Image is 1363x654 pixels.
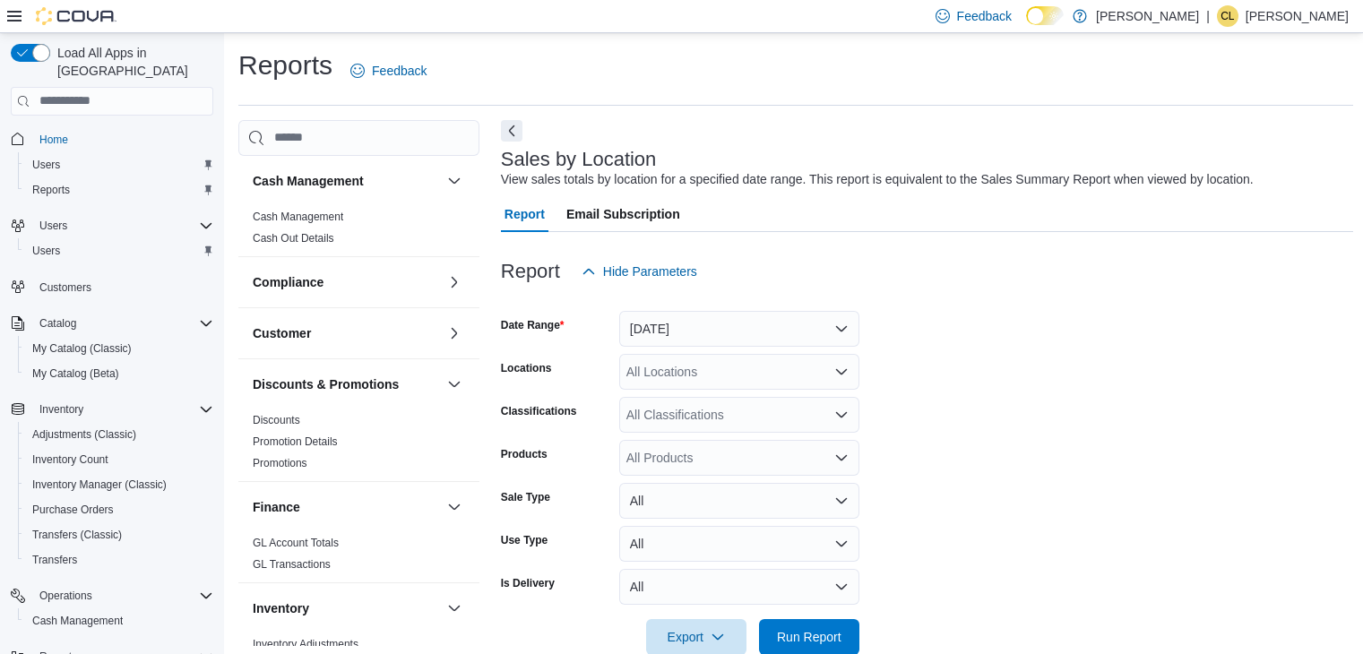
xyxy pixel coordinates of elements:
span: Dark Mode [1026,25,1027,26]
span: Email Subscription [566,196,680,232]
label: Classifications [501,404,577,418]
div: View sales totals by location for a specified date range. This report is equivalent to the Sales ... [501,170,1254,189]
a: My Catalog (Classic) [25,338,139,359]
span: Inventory Manager (Classic) [25,474,213,495]
span: Promotions [253,456,307,470]
a: GL Transactions [253,558,331,571]
span: Reports [25,179,213,201]
span: Load All Apps in [GEOGRAPHIC_DATA] [50,44,213,80]
span: Users [32,244,60,258]
button: Users [18,152,220,177]
span: My Catalog (Classic) [25,338,213,359]
button: Inventory Count [18,447,220,472]
button: Catalog [32,313,83,334]
button: Inventory [4,397,220,422]
div: Finance [238,532,479,582]
h3: Discounts & Promotions [253,375,399,393]
button: Users [18,238,220,263]
a: Cash Out Details [253,232,334,245]
span: Hide Parameters [603,262,697,280]
span: Purchase Orders [32,503,114,517]
span: Customers [32,276,213,298]
span: Discounts [253,413,300,427]
span: Transfers (Classic) [32,528,122,542]
span: Report [505,196,545,232]
h3: Cash Management [253,172,364,190]
span: CL [1221,5,1234,27]
span: Purchase Orders [25,499,213,521]
button: Open list of options [834,408,849,422]
button: Catalog [4,311,220,336]
a: Cash Management [25,610,130,632]
button: Inventory [32,399,91,420]
span: Inventory Adjustments [253,637,358,651]
a: GL Account Totals [253,537,339,549]
h3: Report [501,261,560,282]
button: Open list of options [834,451,849,465]
span: My Catalog (Beta) [25,363,213,384]
label: Date Range [501,318,565,332]
span: Feedback [957,7,1012,25]
span: Adjustments (Classic) [25,424,213,445]
span: Users [32,158,60,172]
a: Home [32,129,75,151]
a: Transfers (Classic) [25,524,129,546]
h3: Inventory [253,599,309,617]
button: Users [32,215,74,237]
a: Feedback [343,53,434,89]
button: Purchase Orders [18,497,220,522]
span: Users [25,154,213,176]
a: Discounts [253,414,300,426]
button: My Catalog (Classic) [18,336,220,361]
a: Promotion Details [253,435,338,448]
button: Hide Parameters [574,254,704,289]
button: Home [4,126,220,152]
a: Adjustments (Classic) [25,424,143,445]
span: Feedback [372,62,427,80]
span: Transfers [32,553,77,567]
span: GL Account Totals [253,536,339,550]
a: Inventory Adjustments [253,638,358,650]
label: Locations [501,361,552,375]
a: Users [25,240,67,262]
button: Inventory Manager (Classic) [18,472,220,497]
button: Inventory [444,598,465,619]
button: Compliance [253,273,440,291]
span: Home [32,128,213,151]
button: Reports [18,177,220,202]
p: | [1206,5,1210,27]
button: Users [4,213,220,238]
button: Finance [444,496,465,518]
span: Home [39,133,68,147]
button: Discounts & Promotions [444,374,465,395]
button: Cash Management [18,608,220,633]
button: Customer [444,323,465,344]
span: My Catalog (Classic) [32,341,132,356]
span: Users [25,240,213,262]
span: Adjustments (Classic) [32,427,136,442]
span: Inventory Manager (Classic) [32,478,167,492]
button: My Catalog (Beta) [18,361,220,386]
span: Customers [39,280,91,295]
button: Adjustments (Classic) [18,422,220,447]
p: [PERSON_NAME] [1246,5,1349,27]
span: Cash Management [253,210,343,224]
span: Operations [39,589,92,603]
a: Transfers [25,549,84,571]
a: Cash Management [253,211,343,223]
button: [DATE] [619,311,859,347]
span: Users [32,215,213,237]
span: Reports [32,183,70,197]
div: Carissa Lavalle [1217,5,1238,27]
img: Cova [36,7,116,25]
span: GL Transactions [253,557,331,572]
button: Inventory [253,599,440,617]
button: Cash Management [253,172,440,190]
p: [PERSON_NAME] [1096,5,1199,27]
button: Cash Management [444,170,465,192]
span: Users [39,219,67,233]
button: Next [501,120,522,142]
button: All [619,569,859,605]
span: Cash Management [25,610,213,632]
div: Cash Management [238,206,479,256]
